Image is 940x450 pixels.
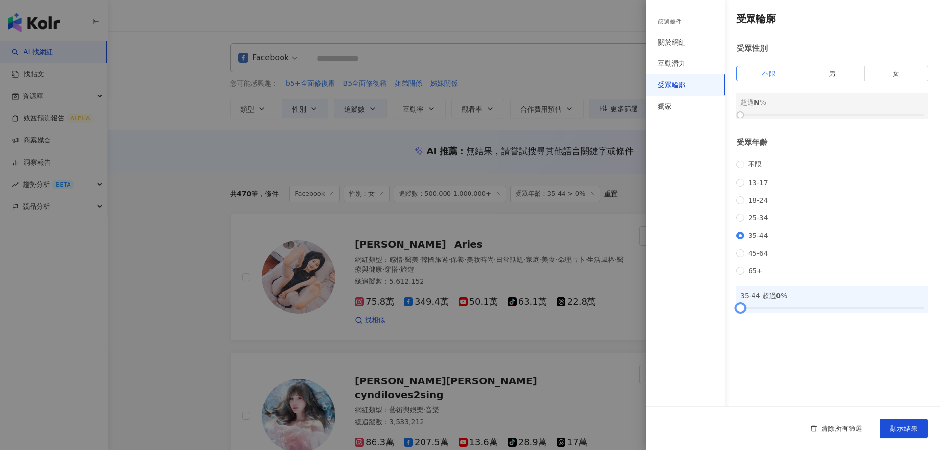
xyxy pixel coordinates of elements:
span: 0 [776,292,781,300]
span: 13-17 [744,179,772,187]
span: 65+ [744,267,767,275]
div: 超過 % [740,97,924,108]
div: 受眾年齡 [736,137,928,148]
span: 45-64 [744,249,772,257]
span: 男 [829,70,836,77]
span: 25-34 [744,214,772,222]
div: 受眾輪廓 [658,80,685,90]
span: N [754,98,760,106]
span: 不限 [762,70,775,77]
span: 不限 [744,160,766,169]
span: 顯示結果 [890,425,917,432]
span: 18-24 [744,196,772,204]
span: 清除所有篩選 [821,425,862,432]
div: 獨家 [658,102,672,112]
div: 篩選條件 [658,18,681,26]
div: 35-44 超過 % [740,290,924,301]
div: 受眾性別 [736,43,928,54]
span: 女 [893,70,899,77]
button: 顯示結果 [880,419,928,438]
div: 互動潛力 [658,59,685,69]
div: 關於網紅 [658,38,685,47]
span: delete [810,425,817,432]
button: 清除所有篩選 [800,419,872,438]
h4: 受眾輪廓 [736,12,928,25]
span: 35-44 [744,232,772,239]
